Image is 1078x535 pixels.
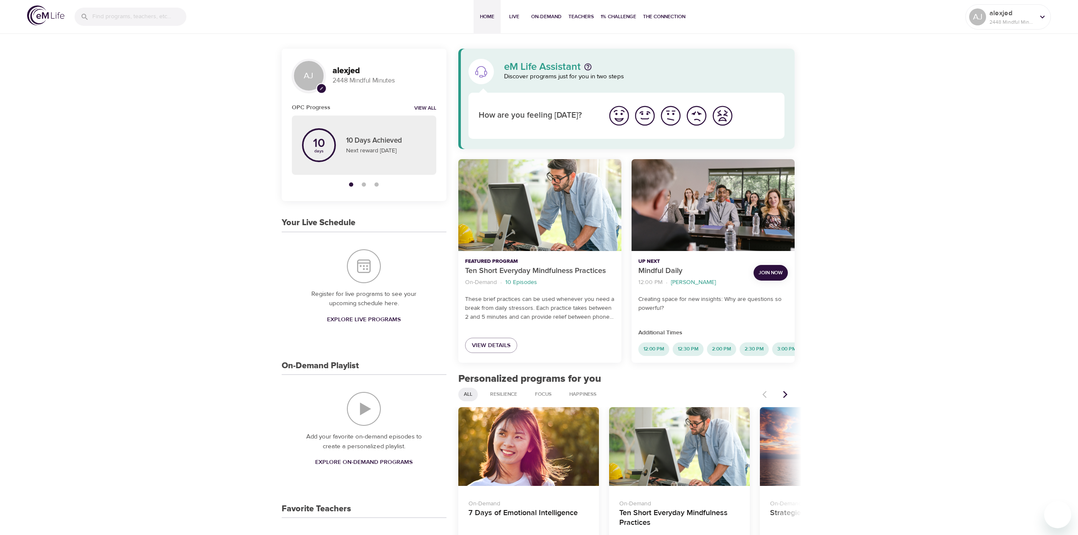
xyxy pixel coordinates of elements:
p: On-Demand [770,496,890,508]
button: I'm feeling great [606,103,632,129]
p: Mindful Daily [638,265,747,277]
nav: breadcrumb [638,277,747,288]
p: Register for live programs to see your upcoming schedule here. [299,290,430,309]
p: 2448 Mindful Minutes [989,18,1034,26]
img: logo [27,6,64,25]
p: [PERSON_NAME] [671,278,716,287]
button: Ten Short Everyday Mindfulness Practices [609,407,750,486]
h2: Personalized programs for you [458,373,795,385]
img: bad [685,104,708,127]
p: Discover programs just for you in two steps [504,72,785,82]
img: great [607,104,631,127]
div: Focus [529,388,557,401]
img: Your Live Schedule [347,249,381,283]
div: 3:00 PM [772,342,801,356]
p: Next reward [DATE] [346,146,426,155]
h3: On-Demand Playlist [282,361,359,371]
p: Featured Program [465,258,615,265]
span: Live [504,12,524,21]
h3: Your Live Schedule [282,218,355,228]
span: Join Now [759,268,783,277]
button: I'm feeling bad [684,103,709,129]
h4: Ten Short Everyday Mindfulness Practices [619,508,740,529]
div: AJ [292,59,326,93]
span: Explore On-Demand Programs [315,457,413,468]
p: alexjed [989,8,1034,18]
li: · [500,277,502,288]
p: 10 Episodes [505,278,537,287]
p: Add your favorite on-demand episodes to create a personalized playlist. [299,432,430,451]
p: 10 Days Achieved [346,135,426,146]
span: View Details [472,340,510,351]
button: Ten Short Everyday Mindfulness Practices [458,159,621,251]
span: 2:30 PM [740,345,769,353]
span: Teachers [568,12,594,21]
div: 2:30 PM [740,342,769,356]
span: Resilience [485,391,522,398]
h3: alexjed [333,66,436,76]
nav: breadcrumb [465,277,615,288]
p: These brief practices can be used whenever you need a break from daily stressors. Each practice t... [465,295,615,322]
div: Happiness [564,388,602,401]
p: Ten Short Everyday Mindfulness Practices [465,265,615,277]
div: 2:00 PM [707,342,736,356]
span: The Connection [643,12,685,21]
span: Explore Live Programs [327,314,401,325]
button: I'm feeling worst [709,103,735,129]
div: 12:30 PM [673,342,704,356]
a: View Details [465,338,517,353]
li: · [666,277,668,288]
h6: OPC Progress [292,103,330,112]
img: worst [711,104,734,127]
p: On-Demand [619,496,740,508]
button: Join Now [754,265,788,281]
img: good [633,104,657,127]
span: 12:30 PM [673,345,704,353]
button: I'm feeling good [632,103,658,129]
p: Creating space for new insights: Why are questions so powerful? [638,295,788,313]
div: Resilience [485,388,523,401]
button: Strategies to Reduce Stress [760,407,901,486]
span: 12:00 PM [638,345,669,353]
button: 7 Days of Emotional Intelligence [458,407,599,486]
a: View all notifications [414,105,436,112]
div: All [458,388,478,401]
span: 1% Challenge [601,12,636,21]
h4: 7 Days of Emotional Intelligence [468,508,589,529]
img: On-Demand Playlist [347,392,381,426]
span: Happiness [564,391,601,398]
p: 2448 Mindful Minutes [333,76,436,85]
p: On-Demand [468,496,589,508]
h4: Strategies to Reduce Stress [770,508,890,529]
a: Explore On-Demand Programs [312,455,416,470]
span: On-Demand [531,12,562,21]
button: Next items [776,385,795,404]
button: Mindful Daily [632,159,795,251]
span: 3:00 PM [772,345,801,353]
h3: Favorite Teachers [282,504,351,514]
button: I'm feeling ok [658,103,684,129]
img: ok [659,104,682,127]
span: 2:00 PM [707,345,736,353]
p: On-Demand [465,278,497,287]
span: Focus [530,391,557,398]
p: Up Next [638,258,747,265]
input: Find programs, teachers, etc... [92,8,186,26]
span: Home [477,12,497,21]
iframe: Button to launch messaging window [1044,501,1071,528]
p: How are you feeling [DATE]? [479,110,596,122]
p: 10 [313,138,325,149]
div: AJ [969,8,986,25]
div: 12:00 PM [638,342,669,356]
a: Explore Live Programs [324,312,404,328]
p: 12:00 PM [638,278,662,287]
img: eM Life Assistant [474,65,488,78]
p: eM Life Assistant [504,62,581,72]
p: Additional Times [638,328,788,337]
p: days [313,149,325,153]
span: All [459,391,477,398]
